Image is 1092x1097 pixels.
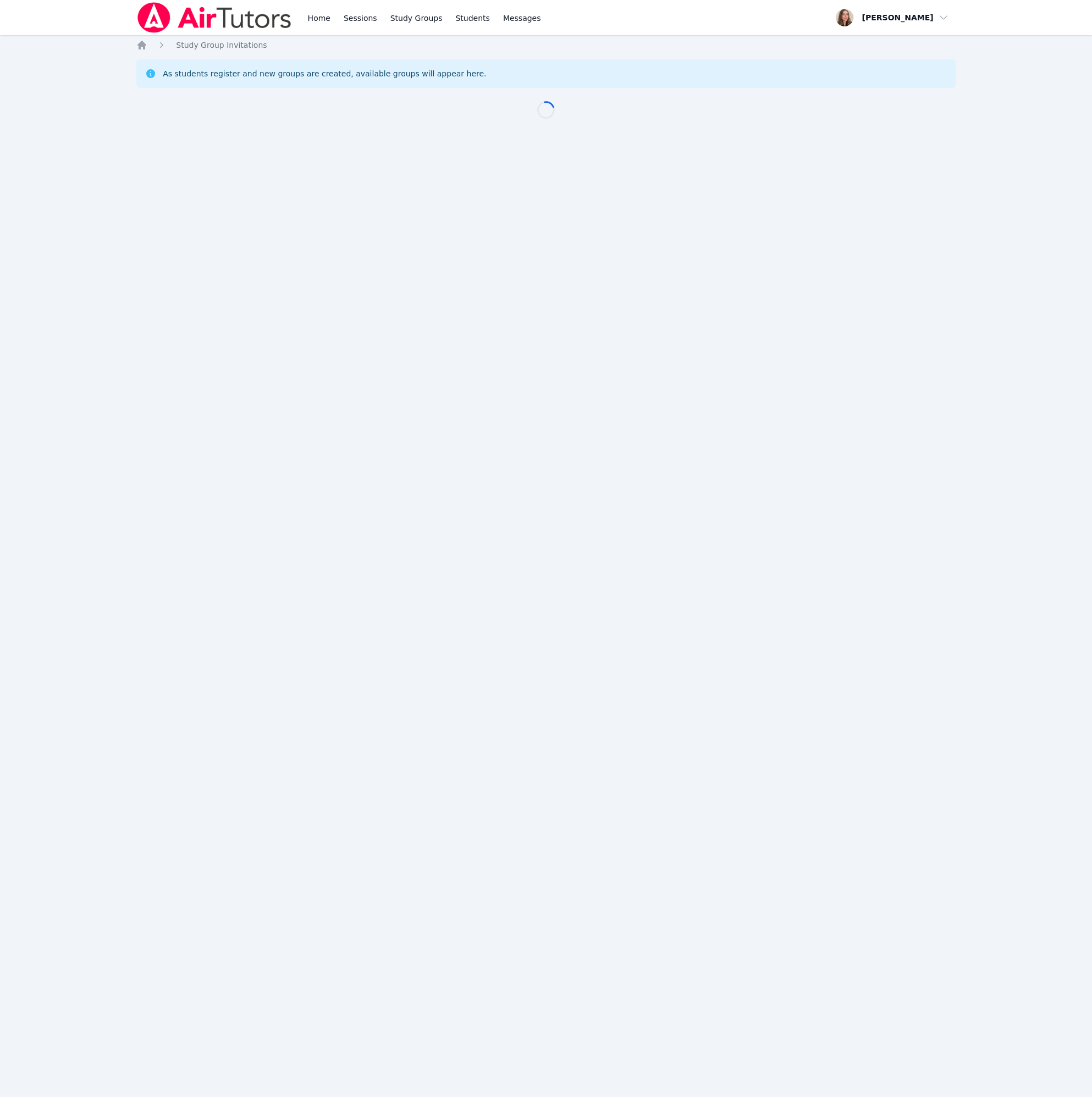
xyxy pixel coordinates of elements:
[163,68,486,79] div: As students register and new groups are created, available groups will appear here.
[136,2,292,33] img: Air Tutors
[136,40,956,51] nav: Breadcrumb
[176,40,267,51] a: Study Group Invitations
[176,41,267,49] span: Study Group Invitations
[503,13,541,24] span: Messages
